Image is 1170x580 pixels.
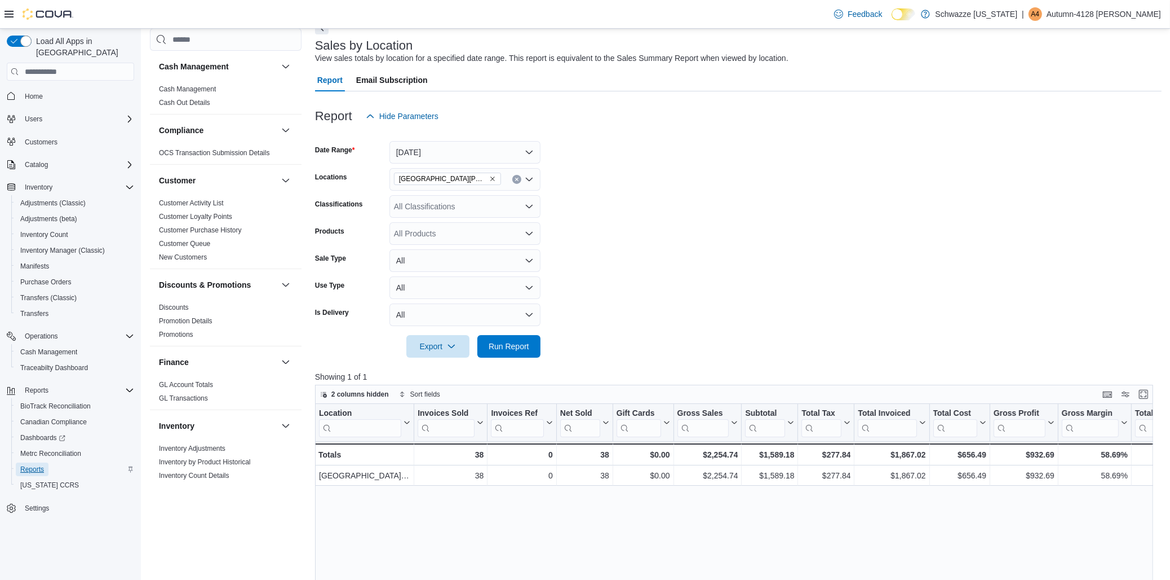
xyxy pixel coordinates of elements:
div: Total Tax [801,408,841,437]
span: Manifests [20,262,49,271]
span: Customer Activity List [159,199,224,208]
a: OCS Transaction Submission Details [159,149,270,157]
span: New Customers [159,253,207,262]
a: Adjustments (Classic) [16,196,90,210]
div: $656.49 [933,469,986,483]
button: Operations [2,328,139,344]
div: 38 [560,469,609,483]
div: 38 [418,448,484,462]
span: Customers [25,138,57,147]
button: Manifests [11,258,139,274]
span: EV09 Montano Plaza [394,173,501,185]
button: Transfers [11,306,139,322]
div: Subtotal [745,408,785,437]
a: Inventory Adjustments [159,445,225,452]
span: Inventory Count Details [159,471,229,480]
button: Export [406,335,469,358]
div: Subtotal [745,408,785,419]
span: Inventory Adjustments [159,444,225,453]
a: Promotion Details [159,317,212,325]
button: Users [2,111,139,127]
a: GL Account Totals [159,381,213,389]
span: Settings [25,504,49,513]
button: Total Invoiced [858,408,925,437]
span: Promotion Details [159,317,212,326]
span: Transfers (Classic) [20,293,77,302]
h3: Sales by Location [315,39,413,52]
span: Home [25,92,43,101]
a: Feedback [830,3,887,25]
h3: Customer [159,175,196,186]
input: Dark Mode [892,8,915,20]
button: Inventory [279,419,292,433]
div: $277.84 [801,448,850,462]
div: $656.49 [933,448,986,462]
span: [GEOGRAPHIC_DATA][PERSON_NAME] [399,173,487,184]
span: Operations [25,332,58,341]
button: Discounts & Promotions [279,278,292,292]
span: Inventory [20,181,134,194]
h3: Report [315,109,352,123]
span: Run Report [489,341,529,352]
span: Inventory On Hand by Package [159,485,253,494]
button: Display options [1119,388,1132,401]
label: Locations [315,173,347,182]
button: Home [2,87,139,104]
span: Catalog [20,158,134,172]
a: Reports [16,463,48,476]
p: | [1022,7,1024,21]
button: Total Cost [933,408,986,437]
a: Inventory by Product Historical [159,458,251,466]
button: Hide Parameters [361,105,443,128]
span: Inventory Manager (Classic) [20,246,105,255]
a: Metrc Reconciliation [16,447,86,460]
a: Promotions [159,331,193,339]
a: New Customers [159,253,207,261]
button: Finance [159,357,277,368]
div: Total Invoiced [858,408,916,437]
a: Discounts [159,304,189,311]
span: Washington CCRS [16,478,134,492]
label: Products [315,227,344,236]
a: Settings [20,502,54,515]
div: 38 [560,448,609,462]
span: Inventory by Product Historical [159,458,251,467]
div: Net Sold [560,408,600,419]
h3: Inventory [159,420,194,432]
span: Promotions [159,330,193,339]
button: Inventory Manager (Classic) [11,243,139,258]
span: Customer Loyalty Points [159,212,232,221]
span: Load All Apps in [GEOGRAPHIC_DATA] [32,36,134,58]
div: Customer [150,196,302,269]
div: Gross Margin [1062,408,1119,437]
a: Transfers [16,307,53,320]
nav: Complex example [7,83,134,546]
button: Catalog [20,158,52,172]
button: Subtotal [745,408,794,437]
span: Cash Management [20,348,77,357]
button: Cash Management [279,60,292,73]
button: Reports [2,383,139,398]
div: Total Tax [801,408,841,419]
div: Gift Card Sales [617,408,661,437]
span: Purchase Orders [20,278,72,287]
button: Settings [2,500,139,516]
div: Invoices Sold [418,408,475,419]
span: Customer Queue [159,239,210,248]
h3: Discounts & Promotions [159,279,251,291]
span: Metrc Reconciliation [20,449,81,458]
button: Keyboard shortcuts [1101,388,1114,401]
div: Finance [150,378,302,410]
div: Compliance [150,146,302,164]
span: Cash Out Details [159,98,210,107]
div: Gross Sales [677,408,729,437]
div: 58.69% [1062,469,1128,483]
div: $1,589.18 [745,448,794,462]
span: Adjustments (beta) [20,214,77,223]
span: Transfers [16,307,134,320]
button: Inventory [159,420,277,432]
div: $1,589.18 [745,469,794,483]
button: Users [20,112,47,126]
button: Open list of options [525,229,534,238]
div: Gross Margin [1062,408,1119,419]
